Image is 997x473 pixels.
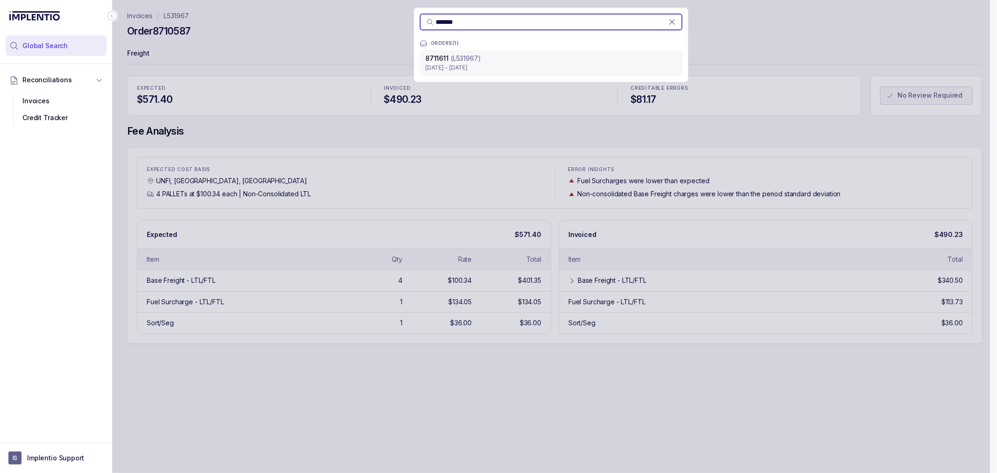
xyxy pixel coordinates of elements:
[107,10,118,21] div: Collapse Icon
[22,75,72,85] span: Reconciliations
[6,70,107,90] button: Reconciliations
[22,41,68,50] span: Global Search
[451,54,481,63] p: (L531967)
[27,453,84,463] p: Implentio Support
[8,451,104,465] button: User initialsImplentio Support
[425,63,677,72] p: [DATE] - [DATE]
[13,109,99,126] div: Credit Tracker
[425,54,449,62] span: 8711611
[8,451,22,465] span: User initials
[13,93,99,109] div: Invoices
[6,91,107,129] div: Reconciliations
[431,41,459,46] p: ORDERS ( 1 )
